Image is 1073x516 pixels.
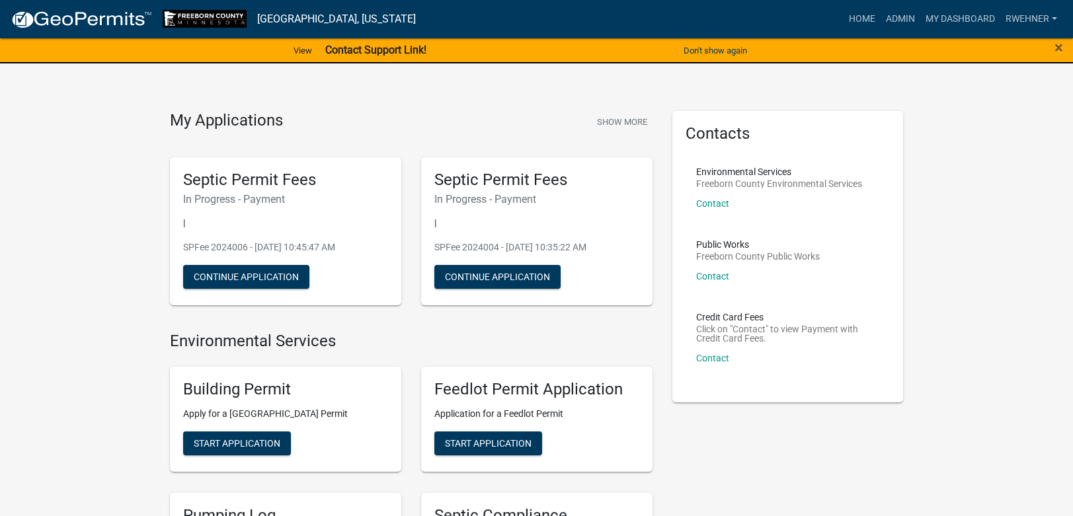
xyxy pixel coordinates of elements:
[183,216,388,230] p: |
[696,271,729,281] a: Contact
[434,240,639,254] p: SPFee 2024004 - [DATE] 10:35:22 AM
[170,111,283,131] h4: My Applications
[183,380,388,399] h5: Building Permit
[696,353,729,363] a: Contact
[696,313,880,322] p: Credit Card Fees
[696,179,862,188] p: Freeborn County Environmental Services
[288,40,317,61] a: View
[920,7,1000,32] a: My Dashboard
[696,324,880,343] p: Click on "Contact" to view Payment with Credit Card Fees.
[1054,40,1063,55] button: Close
[183,240,388,254] p: SPFee 2024006 - [DATE] 10:45:47 AM
[434,216,639,230] p: |
[434,380,639,399] h5: Feedlot Permit Application
[434,431,542,455] button: Start Application
[1054,38,1063,57] span: ×
[194,438,280,449] span: Start Application
[1000,7,1062,32] a: rwehner
[170,332,653,351] h4: Environmental Services
[434,170,639,190] h5: Septic Permit Fees
[881,7,920,32] a: Admin
[696,167,862,176] p: Environmental Services
[844,7,881,32] a: Home
[434,193,639,205] h6: In Progress - Payment
[257,8,416,30] a: [GEOGRAPHIC_DATA], [US_STATE]
[434,265,561,289] button: Continue Application
[678,40,752,61] button: Don't show again
[183,431,291,455] button: Start Application
[183,407,388,421] p: Apply for a [GEOGRAPHIC_DATA] Permit
[696,252,820,261] p: Freeborn County Public Works
[183,193,388,205] h6: In Progress - Payment
[686,124,891,143] h5: Contacts
[163,10,247,28] img: Freeborn County, Minnesota
[434,407,639,421] p: Application for a Feedlot Permit
[445,438,532,449] span: Start Application
[183,265,309,289] button: Continue Application
[696,198,729,209] a: Contact
[696,240,820,249] p: Public Works
[592,111,653,133] button: Show More
[325,44,426,56] strong: Contact Support Link!
[183,170,388,190] h5: Septic Permit Fees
